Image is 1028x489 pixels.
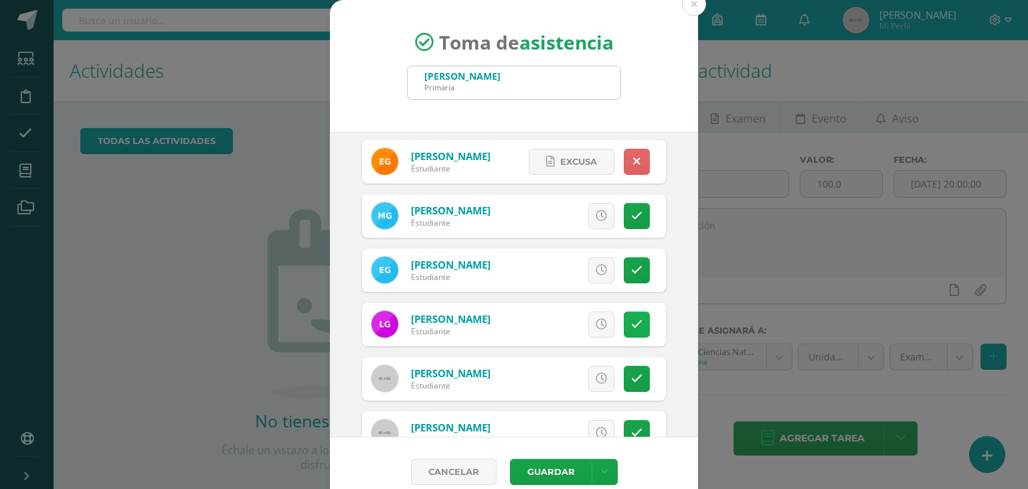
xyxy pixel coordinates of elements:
a: [PERSON_NAME] [411,312,491,326]
div: Estudiante [411,271,491,283]
div: Estudiante [411,380,491,391]
a: [PERSON_NAME] [411,421,491,434]
div: Estudiante [411,163,491,174]
img: 60x60 [371,365,398,392]
a: Excusa [529,149,614,175]
a: [PERSON_NAME] [411,204,491,217]
a: Cancelar [411,459,497,485]
button: Guardar [510,459,592,485]
div: Estudiante [411,326,491,337]
a: [PERSON_NAME] [411,366,491,380]
div: Primaria [424,82,501,92]
div: Estudiante [411,217,491,228]
a: [PERSON_NAME] [411,149,491,163]
img: 5e2ff28d623ac0d33002655f75a5b1da.png [371,202,398,229]
span: Excusa [560,149,597,174]
strong: asistencia [519,29,614,55]
input: Busca un grado o sección aquí... [408,66,620,99]
span: Toma de [439,29,614,55]
img: 661bf61b656bb967823a518df84b05a6.png [371,311,398,338]
img: 60x60 [371,419,398,446]
div: Estudiante [411,434,491,445]
img: 793768ab9a80a9bafb6e7c48fe790b10.png [371,257,398,283]
a: [PERSON_NAME] [411,258,491,271]
div: [PERSON_NAME] [424,70,501,82]
img: eecf367fddc17d0c5ea98accbf093794.png [371,148,398,175]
